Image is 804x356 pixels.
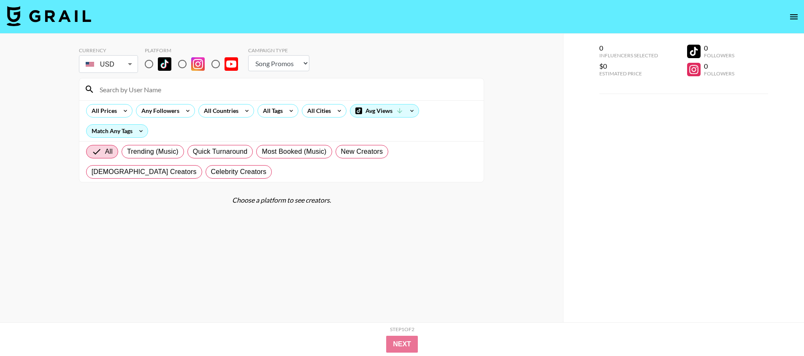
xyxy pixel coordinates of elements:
img: Instagram [191,57,205,71]
img: YouTube [225,57,238,71]
div: All Countries [199,104,240,117]
div: Followers [704,70,734,77]
div: Step 1 of 2 [390,326,414,332]
span: Quick Turnaround [193,147,248,157]
span: Trending (Music) [127,147,179,157]
div: 0 [704,62,734,70]
span: Most Booked (Music) [262,147,326,157]
div: $0 [599,62,658,70]
input: Search by User Name [95,83,479,96]
div: USD [81,57,136,72]
div: All Prices [87,104,119,117]
div: Currency [79,47,138,54]
div: All Cities [302,104,333,117]
div: 0 [599,44,658,52]
div: 0 [704,44,734,52]
div: Influencers Selected [599,52,658,59]
span: [DEMOGRAPHIC_DATA] Creators [92,167,197,177]
iframe: Drift Widget Chat Controller [762,314,794,346]
div: Any Followers [136,104,181,117]
span: New Creators [341,147,383,157]
div: Campaign Type [248,47,309,54]
div: Platform [145,47,245,54]
div: Avg Views [350,104,419,117]
div: All Tags [258,104,284,117]
span: Celebrity Creators [211,167,267,177]
div: Match Any Tags [87,125,148,137]
div: Choose a platform to see creators. [79,196,484,204]
img: TikTok [158,57,171,71]
div: Followers [704,52,734,59]
span: All [105,147,113,157]
img: Grail Talent [7,6,91,26]
button: Next [386,336,418,353]
button: open drawer [785,8,802,25]
div: Estimated Price [599,70,658,77]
